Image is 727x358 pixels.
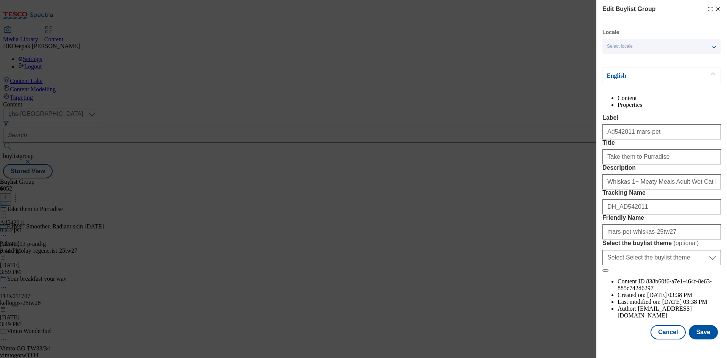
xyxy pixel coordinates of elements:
input: Enter Title [602,149,721,164]
li: Author: [618,305,721,319]
li: Properties [618,102,721,108]
li: Content [618,95,721,102]
span: ( optional ) [674,240,699,246]
input: Enter Label [602,124,721,139]
label: Tracking Name [602,189,721,196]
h4: Edit Buylist Group [602,5,655,14]
button: Select locale [602,39,721,54]
button: Cancel [651,325,685,339]
span: 838b60f6-a7e1-464f-8e63-885c742d6297 [618,278,712,291]
span: Select locale [607,44,633,49]
div: Modal [602,5,721,339]
input: Enter Friendly Name [602,224,721,239]
li: Content ID [618,278,721,292]
button: Save [689,325,718,339]
label: Label [602,114,721,121]
li: Last modified on: [618,299,721,305]
p: English [607,72,686,80]
span: [DATE] 03:38 PM [662,299,707,305]
label: Locale [602,30,619,34]
input: Enter Tracking Name [602,199,721,214]
li: Created on: [618,292,721,299]
span: [EMAIL_ADDRESS][DOMAIN_NAME] [618,305,692,319]
label: Title [602,139,721,146]
label: Description [602,164,721,171]
input: Enter Description [602,174,721,189]
span: [DATE] 03:38 PM [647,292,692,298]
label: Select the buylist theme [602,239,721,247]
label: Friendly Name [602,214,721,221]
